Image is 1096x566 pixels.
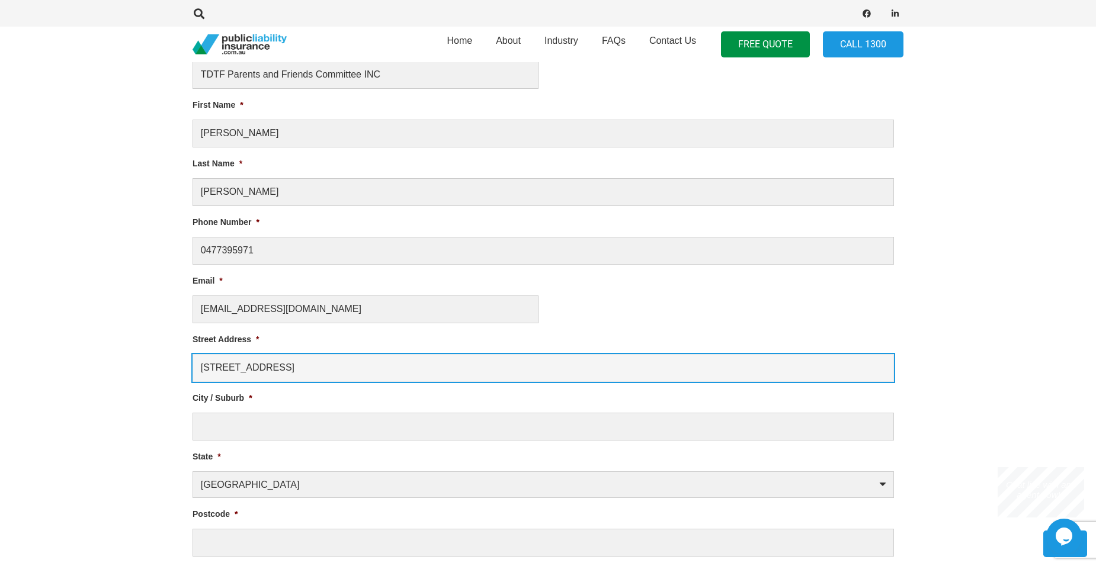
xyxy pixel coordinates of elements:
[721,31,810,58] a: FREE QUOTE
[544,36,578,46] span: Industry
[447,36,472,46] span: Home
[637,23,708,66] a: Contact Us
[193,451,221,462] label: State
[193,61,539,89] input: Business or sole trader name
[193,334,259,345] label: Street Address
[484,23,533,66] a: About
[435,23,484,66] a: Home
[823,31,903,58] a: Call 1300
[649,36,696,46] span: Contact Us
[193,217,259,227] label: Phone Number
[193,509,238,519] label: Postcode
[998,467,1084,517] iframe: chat widget
[187,8,211,19] a: Search
[193,275,223,286] label: Email
[193,34,287,55] a: pli_logotransparent
[887,5,903,22] a: LinkedIn
[1046,519,1084,554] iframe: chat widget
[858,5,875,22] a: Facebook
[193,393,252,403] label: City / Suburb
[602,36,626,46] span: FAQs
[533,23,590,66] a: Industry
[193,99,243,110] label: First Name
[590,23,637,66] a: FAQs
[193,158,242,169] label: Last Name
[1043,530,1087,557] a: Back to top
[496,36,521,46] span: About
